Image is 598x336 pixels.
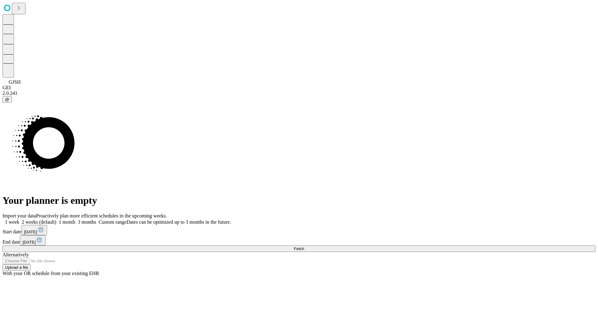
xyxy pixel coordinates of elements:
button: [DATE] [21,225,47,235]
span: [DATE] [22,240,36,245]
button: Upload a file [2,264,31,271]
div: GEI [2,85,596,91]
span: With your OR schedule from your existing EHR [2,271,99,276]
div: Start date [2,225,596,235]
span: GJSH [9,79,21,85]
span: Import your data [2,213,36,218]
span: [DATE] [24,230,37,234]
div: End date [2,235,596,245]
span: Dates can be optimized up to 3 months in the future. [126,219,231,225]
button: @ [2,96,12,103]
span: 1 month [59,219,75,225]
h1: Your planner is empty [2,195,596,206]
span: Proactively plan more efficient schedules in the upcoming weeks. [36,213,167,218]
span: 1 week [5,219,19,225]
span: Custom range [99,219,126,225]
span: 3 months [78,219,96,225]
span: 2 weeks (default) [22,219,56,225]
span: Fetch [294,246,304,251]
span: Alternatively [2,252,29,257]
button: Fetch [2,245,596,252]
span: @ [5,97,9,102]
button: [DATE] [20,235,45,245]
div: 2.0.241 [2,91,596,96]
